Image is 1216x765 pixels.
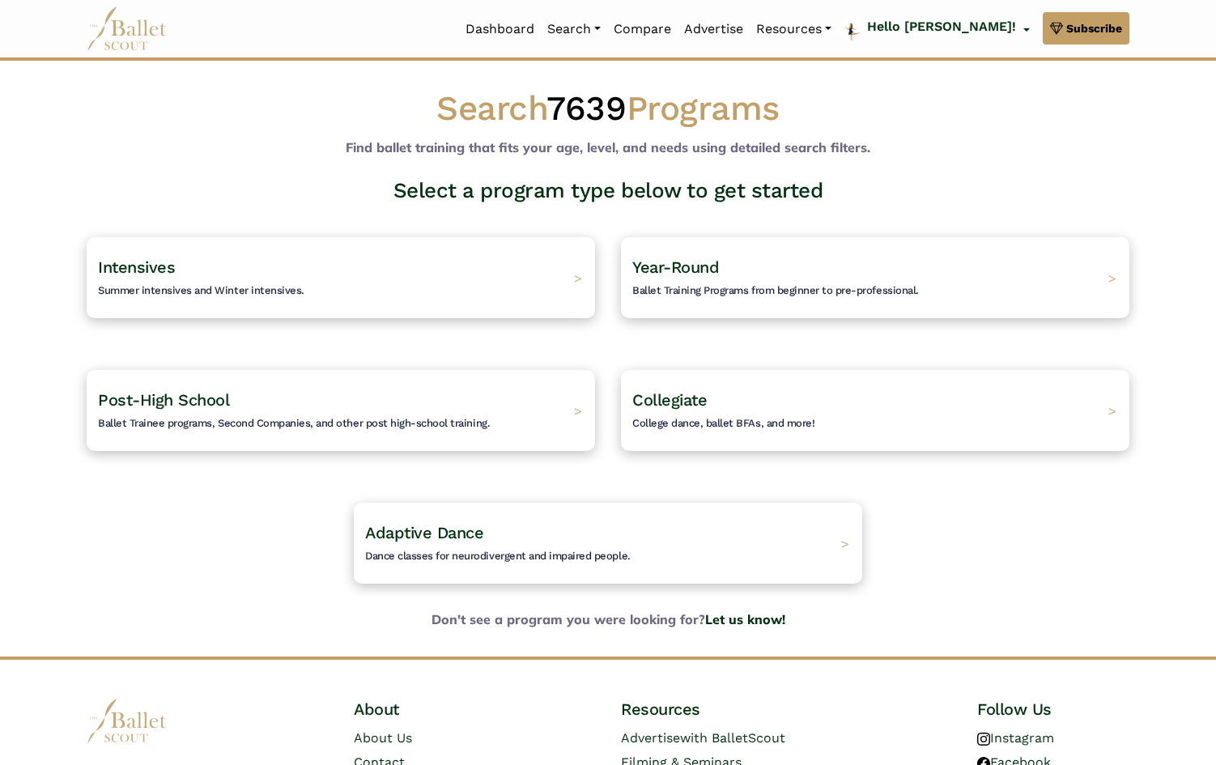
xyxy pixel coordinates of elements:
a: Dashboard [459,12,541,46]
a: profile picture Hello [PERSON_NAME]! [838,16,1030,42]
span: > [574,270,582,286]
span: Ballet Trainee programs, Second Companies, and other post high-school training. [98,417,490,429]
span: 7639 [546,88,626,128]
a: Compare [607,12,678,46]
span: with BalletScout [680,730,785,746]
span: Ballet Training Programs from beginner to pre-professional. [632,284,919,296]
span: Collegiate [632,390,707,410]
a: Let us know! [705,611,785,627]
a: Instagram [977,730,1054,746]
h4: Resources [621,699,862,720]
img: logo [87,699,168,743]
a: Post-High SchoolBallet Trainee programs, Second Companies, and other post high-school training. > [87,370,595,451]
b: Don't see a program you were looking for? [74,610,1142,631]
a: About Us [354,730,412,746]
a: Advertisewith BalletScout [621,730,785,746]
h1: Search Programs [87,87,1129,131]
img: profile picture [840,18,862,46]
a: Year-RoundBallet Training Programs from beginner to pre-professional. > [621,237,1129,318]
h3: Select a program type below to get started [74,177,1142,205]
span: > [1108,270,1116,286]
span: > [1108,402,1116,419]
b: Find ballet training that fits your age, level, and needs using detailed search filters. [346,139,870,155]
a: Resources [750,12,838,46]
h4: Follow Us [977,699,1129,720]
span: Summer intensives and Winter intensives. [98,284,304,296]
a: Advertise [678,12,750,46]
span: College dance, ballet BFAs, and more! [632,417,814,429]
a: Subscribe [1043,12,1129,45]
img: instagram logo [977,733,990,746]
a: Adaptive DanceDance classes for neurodivergent and impaired people. > [354,503,862,584]
a: IntensivesSummer intensives and Winter intensives. > [87,237,595,318]
img: gem.svg [1050,19,1063,37]
span: Adaptive Dance [365,523,483,542]
span: > [574,402,582,419]
span: > [841,535,849,551]
span: Post-High School [98,390,229,410]
span: Year-Round [632,257,719,277]
a: CollegiateCollege dance, ballet BFAs, and more! > [621,370,1129,451]
p: Hello [PERSON_NAME]! [867,16,1016,37]
span: Intensives [98,257,175,277]
span: Dance classes for neurodivergent and impaired people. [365,550,631,562]
span: Subscribe [1066,19,1122,37]
a: Search [541,12,607,46]
h4: About [354,699,506,720]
